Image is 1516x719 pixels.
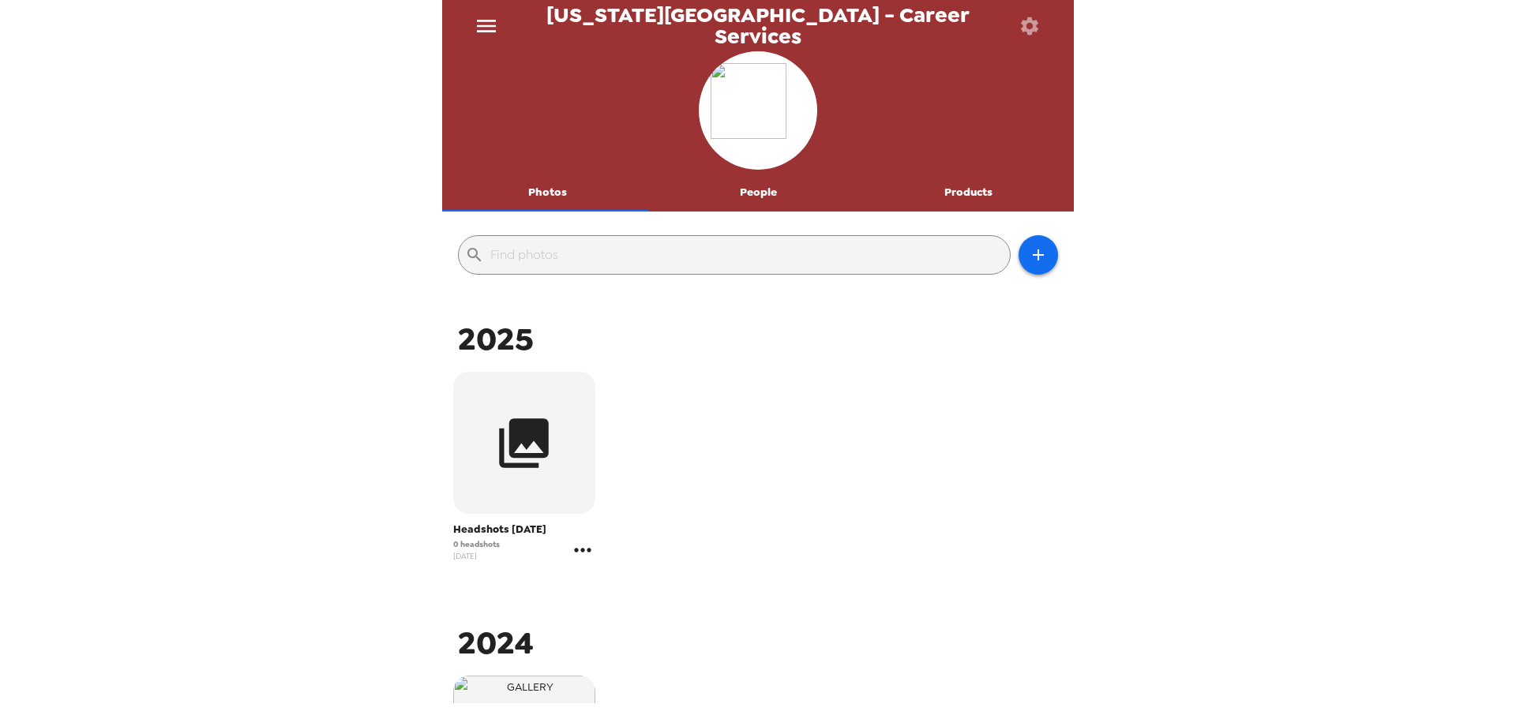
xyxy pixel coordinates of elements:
span: [DATE] [453,550,500,562]
input: Find photos [490,242,1004,268]
button: People [653,174,864,212]
span: Headshots [DATE] [453,522,595,537]
button: Products [863,174,1074,212]
span: 2025 [458,318,534,360]
span: 0 headshots [453,538,500,550]
button: gallery menu [570,537,595,563]
span: [US_STATE][GEOGRAPHIC_DATA] - Career Services [512,5,1004,47]
img: org logo [711,63,805,158]
button: Photos [442,174,653,212]
span: 2024 [458,622,534,664]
